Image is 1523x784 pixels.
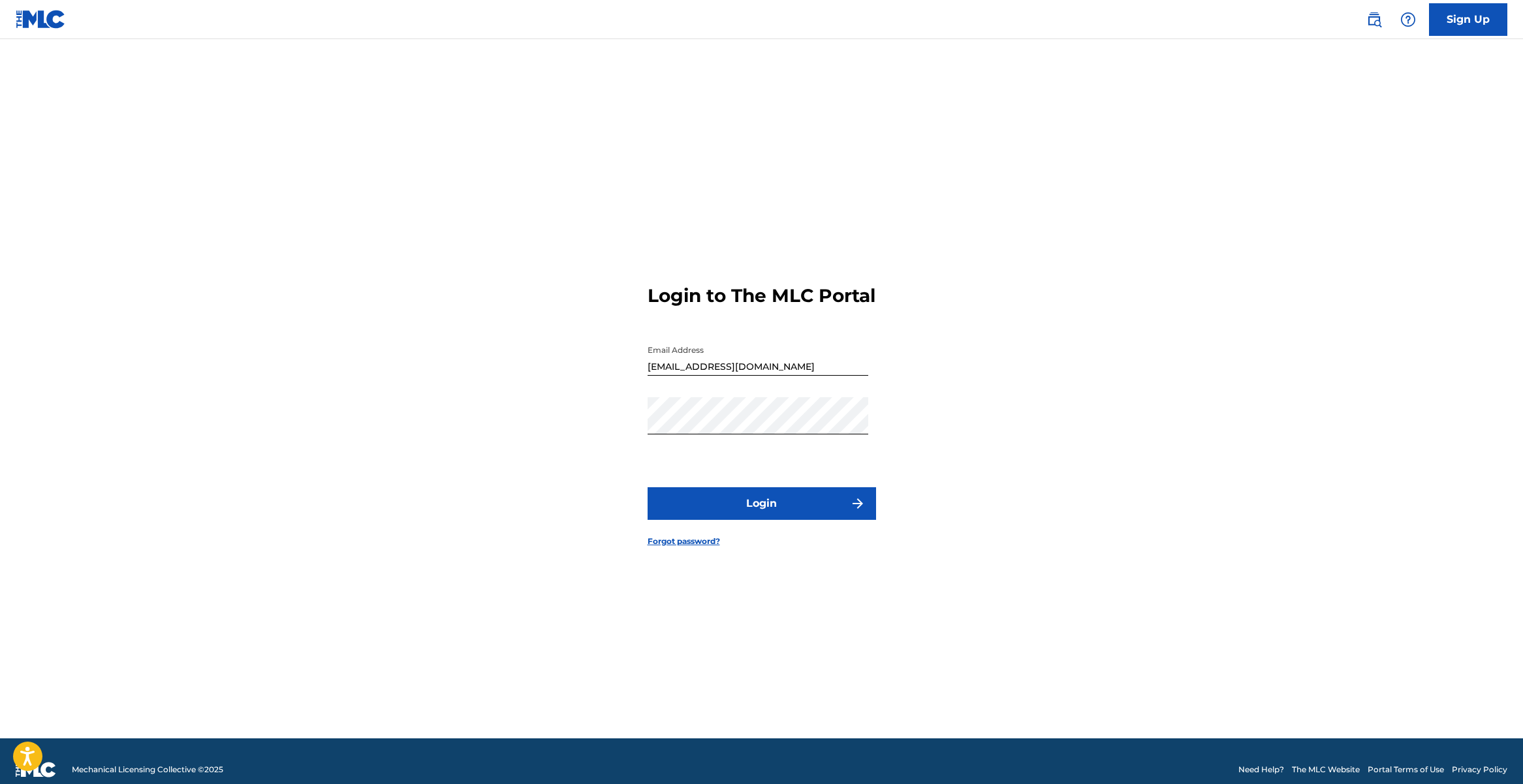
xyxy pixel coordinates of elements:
a: Need Help? [1238,764,1284,776]
img: search [1366,12,1382,27]
img: f7272a7cc735f4ea7f67.svg [850,496,866,511]
span: Mechanical Licensing Collective © 2025 [72,764,223,776]
h3: Login to The MLC Portal [648,284,875,307]
div: Help [1395,7,1421,33]
a: Sign Up [1429,3,1507,36]
img: MLC Logo [16,10,66,29]
a: The MLC Website [1292,764,1360,776]
button: Login [648,487,876,520]
a: Privacy Policy [1452,764,1507,776]
a: Forgot password? [648,535,720,547]
img: logo [16,762,56,777]
a: Portal Terms of Use [1368,764,1444,776]
img: help [1400,12,1416,27]
a: Public Search [1361,7,1387,33]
